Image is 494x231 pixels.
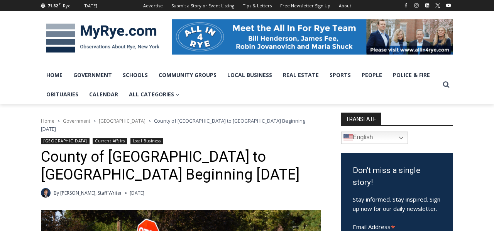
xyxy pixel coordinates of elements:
[41,138,90,144] a: [GEOGRAPHIC_DATA]
[41,118,54,124] a: Home
[341,132,408,144] a: English
[353,195,442,213] p: Stay informed. Stay inspired. Sign up now for our daily newsletter.
[433,1,442,10] a: X
[123,85,185,104] a: All Categories
[117,65,153,85] a: Schools
[153,65,222,85] a: Community Groups
[324,65,356,85] a: Sports
[59,2,61,6] span: F
[412,1,421,10] a: Instagram
[401,1,411,10] a: Facebook
[277,65,324,85] a: Real Estate
[93,138,127,144] a: Current Affairs
[41,117,305,132] span: County of [GEOGRAPHIC_DATA] to [GEOGRAPHIC_DATA] Beginning [DATE]
[353,164,442,189] h3: Don't miss a single story!
[149,118,151,124] span: >
[130,138,163,144] a: Local Business
[63,2,71,9] div: Rye
[47,3,58,9] span: 71.82
[172,19,453,54] img: All in for Rye
[130,189,144,197] time: [DATE]
[343,133,353,142] img: en
[387,65,435,85] a: Police & Fire
[93,118,96,124] span: >
[84,85,123,104] a: Calendar
[41,18,164,58] img: MyRye.com
[58,118,60,124] span: >
[41,85,84,104] a: Obituaries
[54,189,59,197] span: By
[444,1,453,10] a: YouTube
[222,65,277,85] a: Local Business
[83,2,97,9] div: [DATE]
[41,117,321,133] nav: Breadcrumbs
[60,190,122,196] a: [PERSON_NAME], Staff Writer
[356,65,387,85] a: People
[41,188,51,198] img: Charlie Morris headshot PROFESSIONAL HEADSHOT
[68,65,117,85] a: Government
[41,188,51,198] a: Author image
[41,148,321,183] h1: County of [GEOGRAPHIC_DATA] to [GEOGRAPHIC_DATA] Beginning [DATE]
[439,78,453,92] button: View Search Form
[129,90,179,99] span: All Categories
[63,118,90,124] a: Government
[41,65,439,104] nav: Primary Navigation
[41,65,68,85] a: Home
[99,118,145,124] a: [GEOGRAPHIC_DATA]
[423,1,432,10] a: Linkedin
[341,113,381,125] strong: TRANSLATE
